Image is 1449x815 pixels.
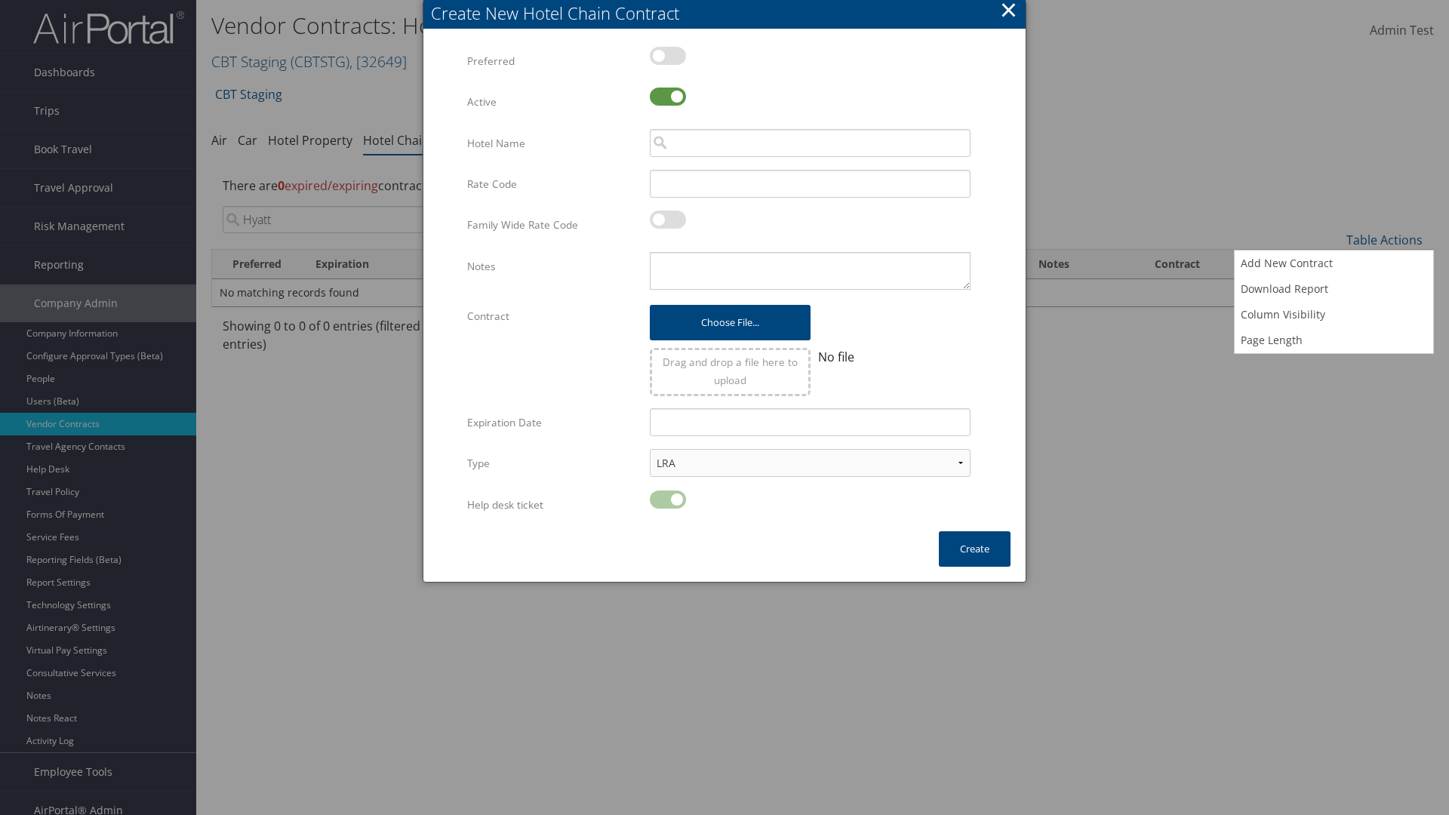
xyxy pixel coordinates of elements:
[1235,276,1433,302] a: Download Report
[467,88,638,116] label: Active
[467,47,638,75] label: Preferred
[1235,328,1433,353] a: Page Length
[939,531,1011,567] button: Create
[467,408,638,437] label: Expiration Date
[467,129,638,158] label: Hotel Name
[467,491,638,519] label: Help desk ticket
[431,2,1026,25] div: Create New Hotel Chain Contract
[467,252,638,281] label: Notes
[467,211,638,239] label: Family Wide Rate Code
[1235,302,1433,328] a: Column Visibility
[467,449,638,478] label: Type
[1235,251,1433,276] a: Add New Contract
[663,355,798,387] span: Drag and drop a file here to upload
[467,302,638,331] label: Contract
[818,349,854,365] span: No file
[467,170,638,198] label: Rate Code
